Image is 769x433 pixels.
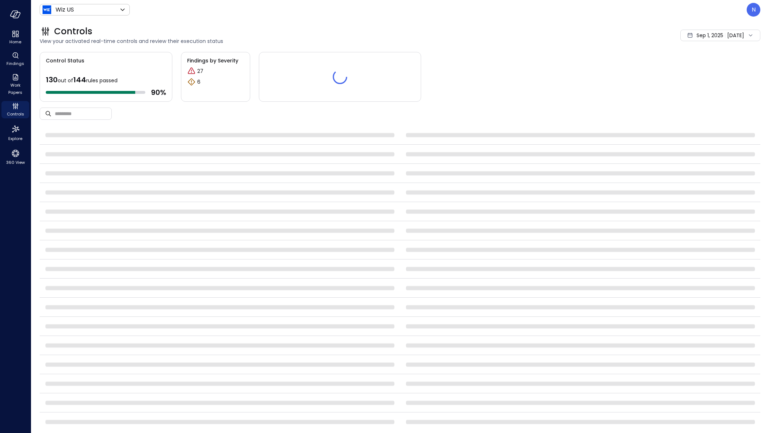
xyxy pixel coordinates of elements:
[187,78,196,86] div: Warning
[6,60,24,67] span: Findings
[40,37,561,45] span: View your activated real-time controls and review their execution status
[4,82,26,96] span: Work Papers
[40,52,84,65] span: Control Status
[7,110,24,118] span: Controls
[752,5,756,14] p: N
[1,51,29,68] div: Findings
[1,123,29,143] div: Explore
[56,5,74,14] p: Wiz US
[43,5,51,14] img: Icon
[9,38,21,45] span: Home
[58,77,73,84] span: out of
[73,75,86,85] span: 144
[1,101,29,118] div: Controls
[46,75,58,85] span: 130
[1,72,29,97] div: Work Papers
[697,31,723,39] span: Sep 1, 2025
[197,67,203,75] p: 27
[187,57,244,65] span: Findings by Severity
[6,159,25,166] span: 360 View
[197,78,200,86] p: 6
[8,135,22,142] span: Explore
[747,3,760,17] div: Noy Vadai
[187,67,196,75] div: Critical
[54,26,92,37] span: Controls
[1,147,29,167] div: 360 View
[86,77,118,84] span: rules passed
[151,88,166,97] span: 90 %
[1,29,29,46] div: Home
